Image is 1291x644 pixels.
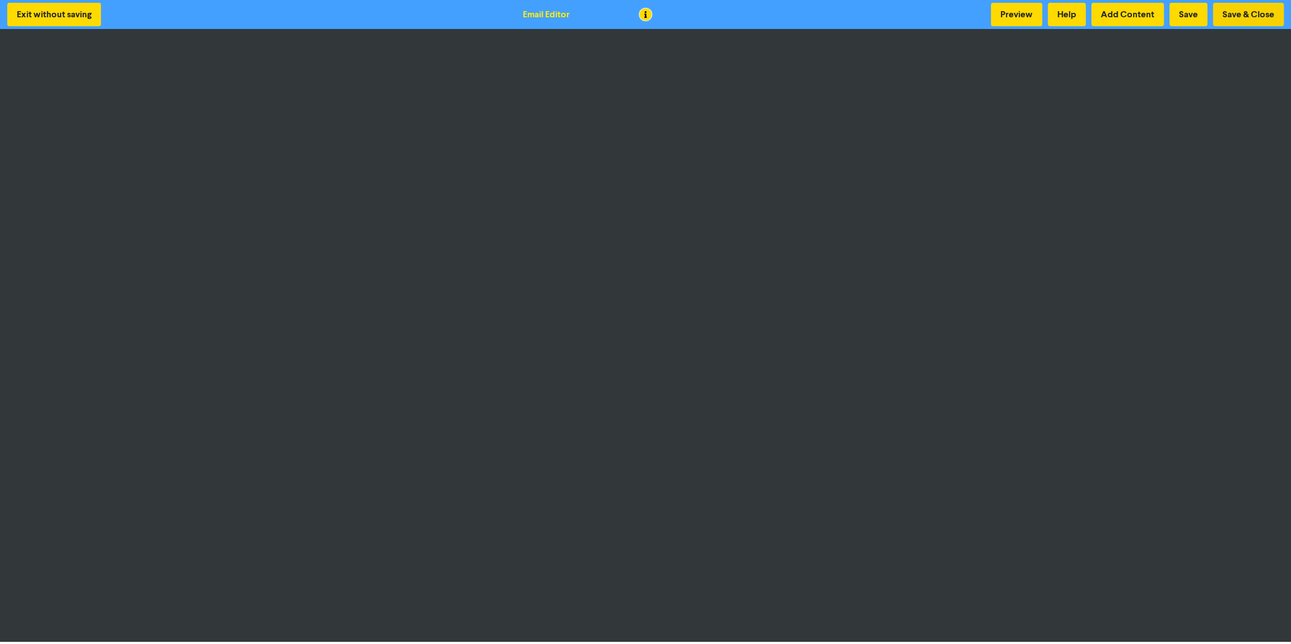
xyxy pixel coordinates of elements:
[1091,3,1164,26] button: Add Content
[523,8,570,21] div: Email Editor
[7,3,101,26] button: Exit without saving
[1213,3,1284,26] button: Save & Close
[991,3,1042,26] button: Preview
[1169,3,1207,26] button: Save
[1048,3,1086,26] button: Help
